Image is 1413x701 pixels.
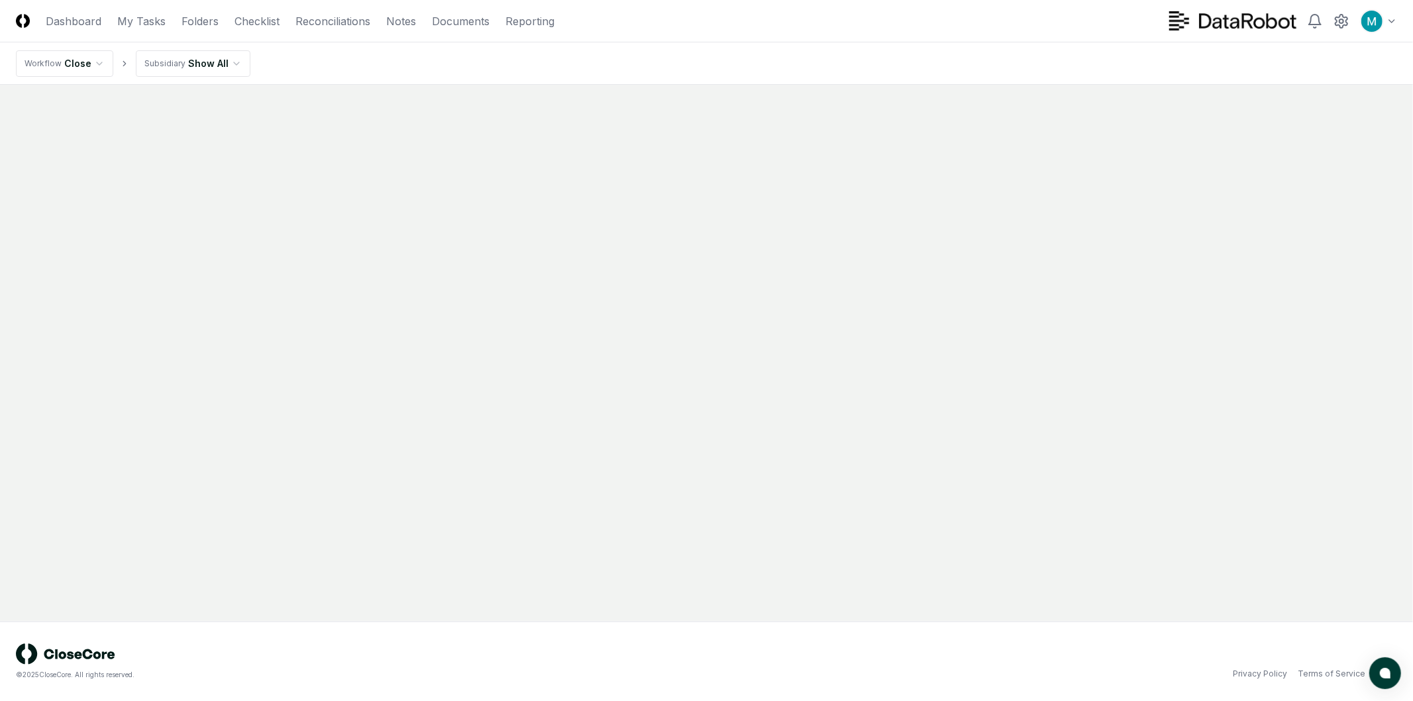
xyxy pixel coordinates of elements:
a: Checklist [235,13,280,29]
a: Folders [182,13,219,29]
a: Terms of Service [1298,668,1365,680]
a: Reporting [505,13,554,29]
div: Subsidiary [144,58,185,70]
img: logo [16,643,115,665]
a: Reconciliations [295,13,370,29]
div: Workflow [25,58,62,70]
img: Logo [16,14,30,28]
a: Notes [386,13,416,29]
nav: breadcrumb [16,50,250,77]
a: Dashboard [46,13,101,29]
div: © 2025 CloseCore. All rights reserved. [16,670,707,680]
a: Privacy Policy [1233,668,1287,680]
a: My Tasks [117,13,166,29]
img: DataRobot logo [1169,11,1296,30]
button: atlas-launcher [1369,657,1401,689]
img: ACg8ocIk6UVBSJ1Mh_wKybhGNOx8YD4zQOa2rDZHjRd5UfivBFfoWA=s96-c [1361,11,1383,32]
a: Documents [432,13,490,29]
